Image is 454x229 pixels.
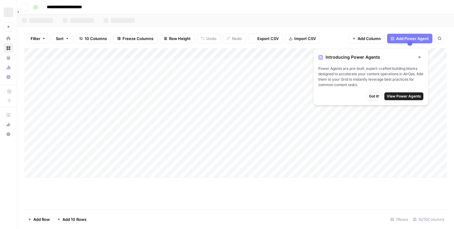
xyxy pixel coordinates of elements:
[396,36,429,42] span: Add Power Agent
[113,34,157,43] button: Freeze Columns
[285,34,320,43] button: Import CSV
[31,36,40,42] span: Filter
[4,53,13,63] a: Your Data
[4,110,13,120] a: AirOps Academy
[4,72,13,82] a: Settings
[358,36,381,42] span: Add Column
[294,36,316,42] span: Import CSV
[4,120,13,129] button: What's new?
[75,34,111,43] button: 10 Columns
[232,36,242,42] span: Redo
[223,34,246,43] button: Redo
[387,34,432,43] button: Add Power Agent
[197,34,220,43] button: Undo
[62,216,86,222] span: Add 10 Rows
[206,36,216,42] span: Undo
[4,34,13,43] a: Home
[387,94,421,99] span: View Power Agents
[384,92,423,100] button: View Power Agents
[366,92,382,100] button: Got it!
[410,215,447,224] div: 10/10 Columns
[4,43,13,53] a: Browse
[52,34,73,43] button: Sort
[369,94,379,99] span: Got it!
[318,53,423,61] div: Introducing Power Agents
[53,215,90,224] button: Add 10 Rows
[123,36,153,42] span: Freeze Columns
[388,215,410,224] div: 7 Rows
[169,36,191,42] span: Row Height
[33,216,50,222] span: Add Row
[27,34,50,43] button: Filter
[56,36,64,42] span: Sort
[4,129,13,139] button: Help + Support
[24,215,53,224] button: Add Row
[348,34,385,43] button: Add Column
[248,34,283,43] button: Export CSV
[85,36,107,42] span: 10 Columns
[318,66,423,88] span: Power Agents are pre-built, expert-crafted building blocks designed to accelerate your content op...
[4,63,13,72] a: Usage
[257,36,279,42] span: Export CSV
[160,34,195,43] button: Row Height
